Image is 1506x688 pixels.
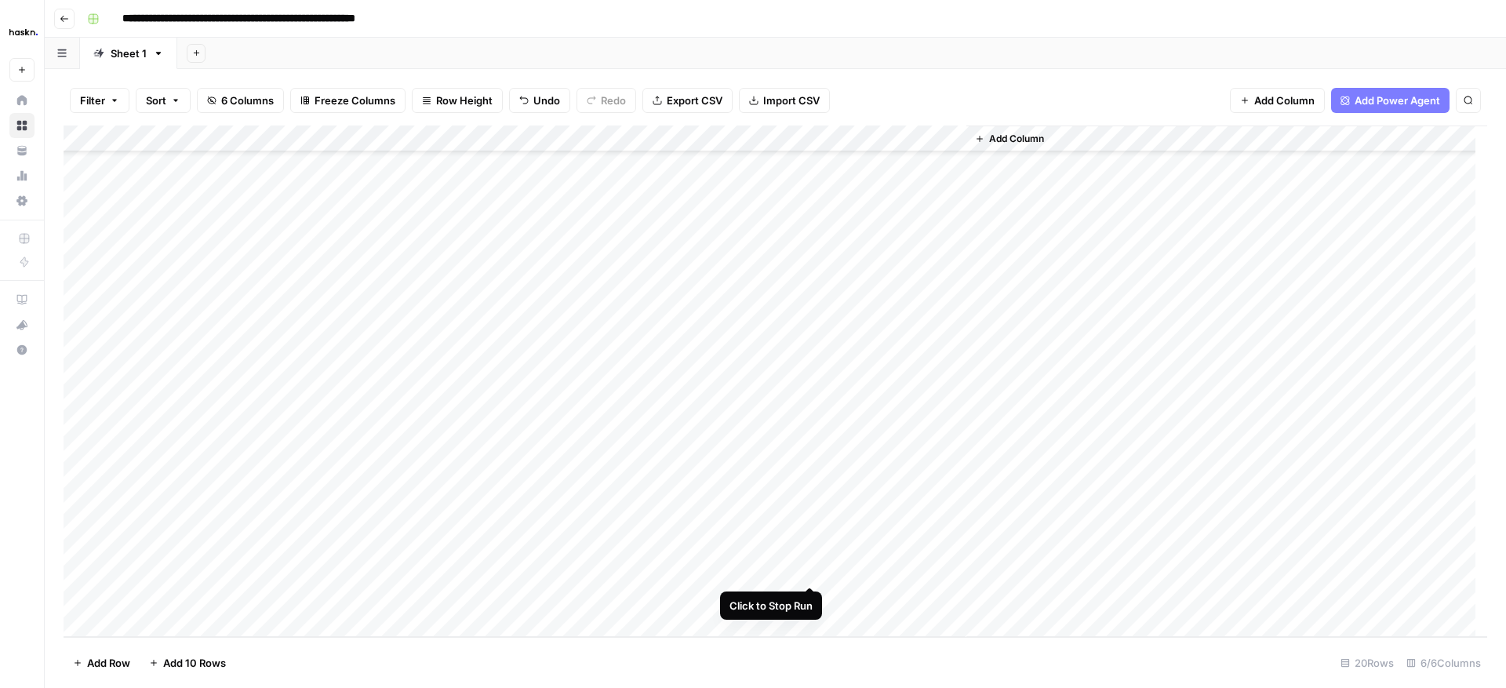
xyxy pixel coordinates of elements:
[146,93,166,108] span: Sort
[140,650,235,675] button: Add 10 Rows
[1334,650,1400,675] div: 20 Rows
[1331,88,1450,113] button: Add Power Agent
[9,18,38,46] img: Haskn Logo
[9,13,35,52] button: Workspace: Haskn
[87,655,130,671] span: Add Row
[221,93,274,108] span: 6 Columns
[577,88,636,113] button: Redo
[315,93,395,108] span: Freeze Columns
[412,88,503,113] button: Row Height
[436,93,493,108] span: Row Height
[969,129,1050,149] button: Add Column
[290,88,406,113] button: Freeze Columns
[989,132,1044,146] span: Add Column
[64,650,140,675] button: Add Row
[667,93,722,108] span: Export CSV
[80,93,105,108] span: Filter
[9,312,35,337] button: What's new?
[9,113,35,138] a: Browse
[739,88,830,113] button: Import CSV
[601,93,626,108] span: Redo
[1230,88,1325,113] button: Add Column
[1254,93,1315,108] span: Add Column
[10,313,34,337] div: What's new?
[80,38,177,69] a: Sheet 1
[70,88,129,113] button: Filter
[9,88,35,113] a: Home
[163,655,226,671] span: Add 10 Rows
[111,46,147,61] div: Sheet 1
[642,88,733,113] button: Export CSV
[9,287,35,312] a: AirOps Academy
[1355,93,1440,108] span: Add Power Agent
[1400,650,1487,675] div: 6/6 Columns
[9,138,35,163] a: Your Data
[197,88,284,113] button: 6 Columns
[509,88,570,113] button: Undo
[763,93,820,108] span: Import CSV
[9,188,35,213] a: Settings
[9,163,35,188] a: Usage
[136,88,191,113] button: Sort
[9,337,35,362] button: Help + Support
[533,93,560,108] span: Undo
[729,598,813,613] div: Click to Stop Run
